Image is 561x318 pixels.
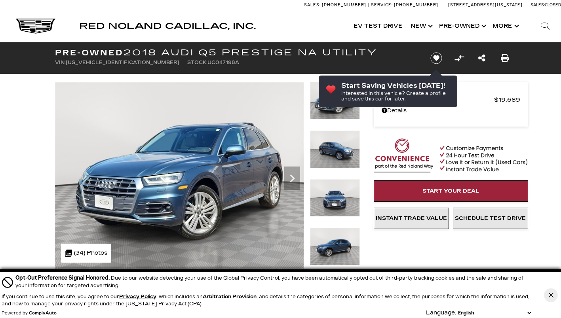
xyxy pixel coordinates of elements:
[544,288,558,302] button: Close Button
[394,2,438,8] span: [PHONE_NUMBER]
[55,60,66,65] span: VIN:
[448,2,523,8] a: [STREET_ADDRESS][US_STATE]
[304,3,368,7] a: Sales: [PHONE_NUMBER]
[374,180,528,202] a: Start Your Deal
[310,131,360,168] img: Used 2018 Blue Audi Prestige image 2
[407,10,435,42] a: New
[203,294,257,299] strong: Arbitration Provision
[374,208,449,229] a: Instant Trade Value
[350,10,407,42] a: EV Test Drive
[545,2,561,8] span: Closed
[55,48,417,57] h1: 2018 Audi Q5 Prestige NA Utility
[428,52,445,64] button: Save vehicle
[422,188,479,194] span: Start Your Deal
[382,105,520,116] a: Details
[310,228,360,265] img: Used 2018 Blue Audi Prestige image 4
[310,82,360,119] img: Used 2018 Blue Audi Prestige image 1
[15,274,533,289] div: Due to our website detecting your use of the Global Privacy Control, you have been automatically ...
[435,10,489,42] a: Pre-Owned
[455,215,526,221] span: Schedule Test Drive
[382,94,520,105] a: Red [PERSON_NAME] $19,689
[187,60,207,65] span: Stock:
[426,310,456,316] div: Language:
[79,22,256,30] a: Red Noland Cadillac, Inc.
[207,60,239,65] span: UC047198A
[453,52,465,64] button: Compare vehicle
[322,2,366,8] span: [PHONE_NUMBER]
[2,311,57,316] div: Powered by
[61,244,111,263] div: (34) Photos
[79,21,256,31] span: Red Noland Cadillac, Inc.
[489,10,521,42] button: More
[15,274,111,281] span: Opt-Out Preference Signal Honored .
[55,48,124,57] strong: Pre-Owned
[29,311,57,316] a: ComplyAuto
[456,309,533,316] select: Language Select
[66,60,179,65] span: [US_VEHICLE_IDENTIFICATION_NUMBER]
[2,294,529,307] p: If you continue to use this site, you agree to our , which includes an , and details the categori...
[382,94,494,105] span: Red [PERSON_NAME]
[310,179,360,217] img: Used 2018 Blue Audi Prestige image 3
[494,94,520,105] span: $19,689
[16,19,55,34] img: Cadillac Dark Logo with Cadillac White Text
[501,53,509,64] a: Print this Pre-Owned 2018 Audi Q5 Prestige NA Utility
[284,167,300,190] div: Next
[453,208,528,229] a: Schedule Test Drive
[376,215,447,221] span: Instant Trade Value
[371,2,393,8] span: Service:
[531,2,545,8] span: Sales:
[368,3,440,7] a: Service: [PHONE_NUMBER]
[478,53,485,64] a: Share this Pre-Owned 2018 Audi Q5 Prestige NA Utility
[304,2,321,8] span: Sales:
[55,82,304,269] img: Used 2018 Blue Audi Prestige image 1
[119,294,156,299] a: Privacy Policy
